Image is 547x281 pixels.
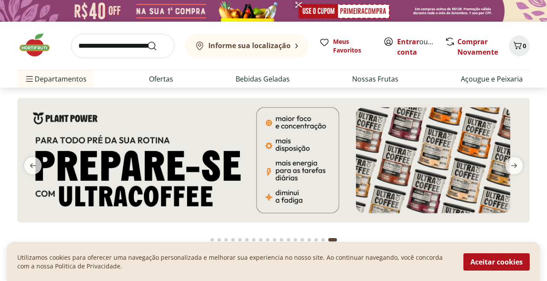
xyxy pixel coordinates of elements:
[71,34,175,58] input: search
[509,36,530,56] button: Carrinho
[208,41,291,50] b: Informe sua localização
[17,253,453,271] p: Utilizamos cookies para oferecer uma navegação personalizada e melhorar sua experiencia no nosso ...
[17,98,530,222] img: 3 corações
[17,32,61,58] img: Hortifruti
[461,74,523,84] a: Açougue e Peixaria
[278,229,285,250] button: Go to page 11 from fs-carousel
[236,74,290,84] a: Bebidas Geladas
[17,157,49,174] button: previous
[498,157,530,174] button: next
[352,74,398,84] a: Nossas Frutas
[292,229,299,250] button: Go to page 13 from fs-carousel
[285,229,292,250] button: Go to page 12 from fs-carousel
[320,229,327,250] button: Go to page 17 from fs-carousel
[250,229,257,250] button: Go to page 7 from fs-carousel
[257,229,264,250] button: Go to page 8 from fs-carousel
[333,37,373,55] span: Meus Favoritos
[24,69,35,89] button: Menu
[457,37,498,57] a: Comprar Novamente
[463,253,530,271] button: Aceitar cookies
[319,37,373,55] a: Meus Favoritos
[230,229,236,250] button: Go to page 4 from fs-carousel
[209,229,216,250] button: Go to page 1 from fs-carousel
[299,229,306,250] button: Go to page 14 from fs-carousel
[313,229,320,250] button: Go to page 16 from fs-carousel
[327,229,339,250] button: Current page from fs-carousel
[264,229,271,250] button: Go to page 9 from fs-carousel
[236,229,243,250] button: Go to page 5 from fs-carousel
[216,229,223,250] button: Go to page 2 from fs-carousel
[306,229,313,250] button: Go to page 15 from fs-carousel
[243,229,250,250] button: Go to page 6 from fs-carousel
[147,41,168,51] button: Submit Search
[397,37,419,46] a: Entrar
[149,74,173,84] a: Ofertas
[223,229,230,250] button: Go to page 3 from fs-carousel
[24,69,87,89] span: Departamentos
[397,37,445,57] a: Criar conta
[271,229,278,250] button: Go to page 10 from fs-carousel
[185,34,309,58] button: Informe sua localização
[397,36,436,57] span: ou
[523,42,526,50] span: 0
